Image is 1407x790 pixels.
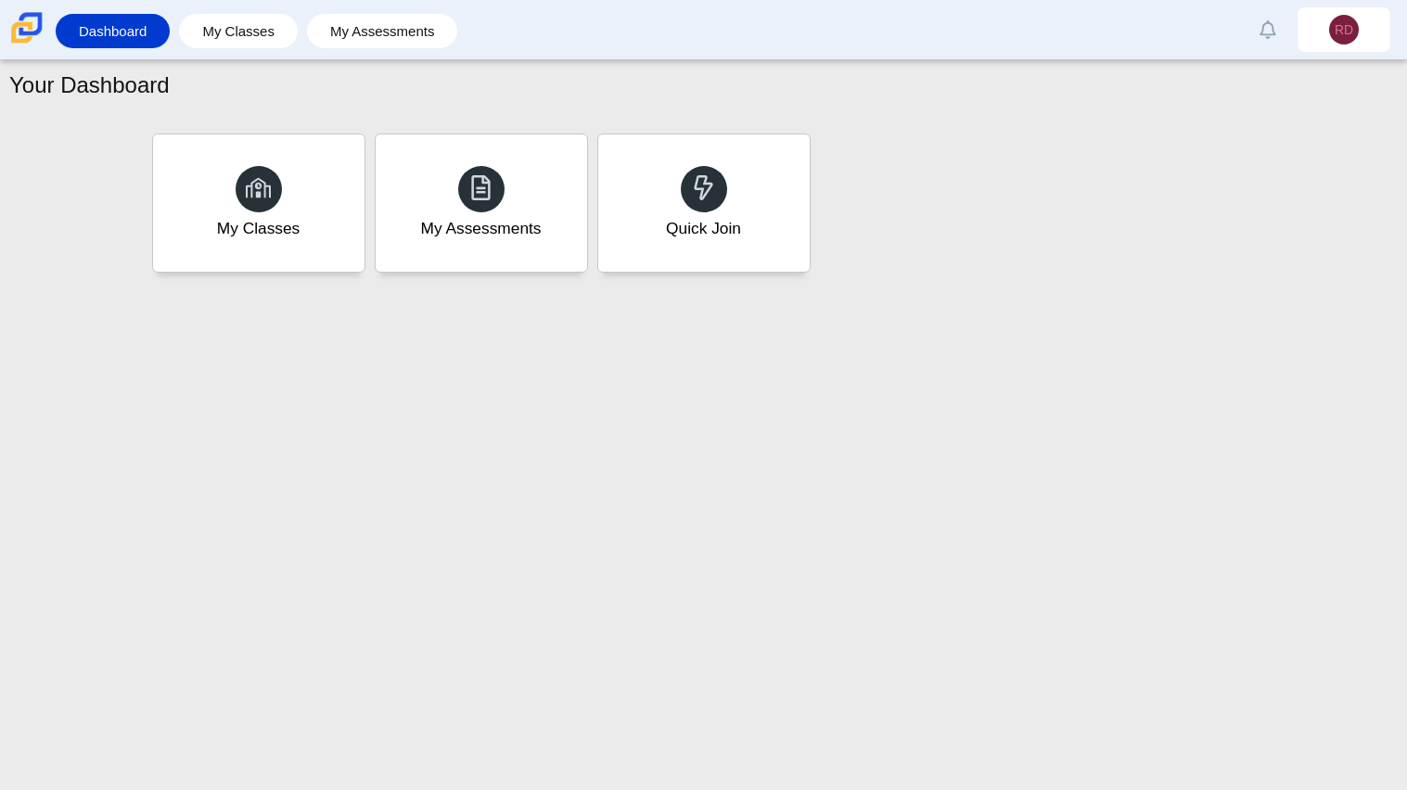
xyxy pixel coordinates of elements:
[421,217,542,240] div: My Assessments
[7,34,46,50] a: Carmen School of Science & Technology
[375,134,588,273] a: My Assessments
[152,134,365,273] a: My Classes
[1247,9,1288,50] a: Alerts
[217,217,301,240] div: My Classes
[597,134,811,273] a: Quick Join
[1335,23,1353,36] span: RD
[666,217,741,240] div: Quick Join
[7,8,46,47] img: Carmen School of Science & Technology
[316,14,449,48] a: My Assessments
[188,14,288,48] a: My Classes
[65,14,160,48] a: Dashboard
[9,70,170,101] h1: Your Dashboard
[1298,7,1390,52] a: RD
